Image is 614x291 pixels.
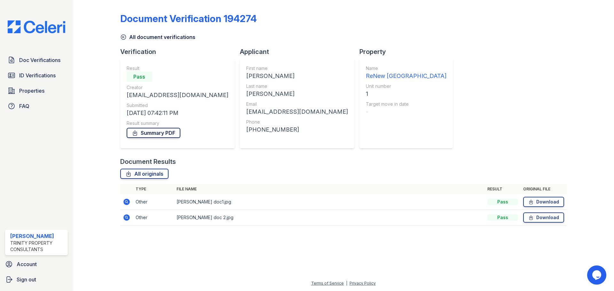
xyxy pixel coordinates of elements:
div: Trinity Property Consultants [10,240,65,253]
div: [PERSON_NAME] [246,72,348,80]
div: Submitted [127,102,228,109]
div: [PERSON_NAME] [10,232,65,240]
span: Properties [19,87,44,95]
div: Result summary [127,120,228,126]
a: Account [3,258,70,271]
a: Terms of Service [311,281,344,286]
div: Pass [487,199,518,205]
a: Sign out [3,273,70,286]
td: [PERSON_NAME] doc1.jpg [174,194,485,210]
td: Other [133,194,174,210]
img: CE_Logo_Blue-a8612792a0a2168367f1c8372b55b34899dd931a85d93a1a3d3e32e68fde9ad4.png [3,20,70,33]
a: Properties [5,84,68,97]
a: Summary PDF [127,128,180,138]
span: Doc Verifications [19,56,60,64]
a: Doc Verifications [5,54,68,66]
div: Name [366,65,446,72]
div: Unit number [366,83,446,89]
div: Property [359,47,458,56]
div: 1 [366,89,446,98]
div: Creator [127,84,228,91]
th: File name [174,184,485,194]
div: [PHONE_NUMBER] [246,125,348,134]
div: Document Verification 194274 [120,13,257,24]
td: Other [133,210,174,226]
a: All originals [120,169,169,179]
div: Result [127,65,228,72]
th: Type [133,184,174,194]
th: Result [485,184,521,194]
span: ID Verifications [19,72,56,79]
div: | [346,281,347,286]
a: Download [523,212,564,223]
a: All document verifications [120,33,195,41]
td: [PERSON_NAME] doc 2.jpg [174,210,485,226]
div: - [366,107,446,116]
div: Pass [487,214,518,221]
div: Target move in date [366,101,446,107]
a: ID Verifications [5,69,68,82]
div: ReNew [GEOGRAPHIC_DATA] [366,72,446,80]
div: Email [246,101,348,107]
div: [DATE] 07:42:11 PM [127,109,228,118]
div: [EMAIL_ADDRESS][DOMAIN_NAME] [127,91,228,100]
a: Privacy Policy [350,281,376,286]
div: [PERSON_NAME] [246,89,348,98]
div: Pass [127,72,152,82]
div: Last name [246,83,348,89]
a: FAQ [5,100,68,112]
th: Original file [521,184,567,194]
div: First name [246,65,348,72]
iframe: chat widget [587,265,608,285]
div: Phone [246,119,348,125]
div: [EMAIL_ADDRESS][DOMAIN_NAME] [246,107,348,116]
a: Name ReNew [GEOGRAPHIC_DATA] [366,65,446,80]
span: Sign out [17,276,36,283]
div: Document Results [120,157,176,166]
div: Verification [120,47,240,56]
a: Download [523,197,564,207]
div: Applicant [240,47,359,56]
span: FAQ [19,102,29,110]
span: Account [17,260,37,268]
